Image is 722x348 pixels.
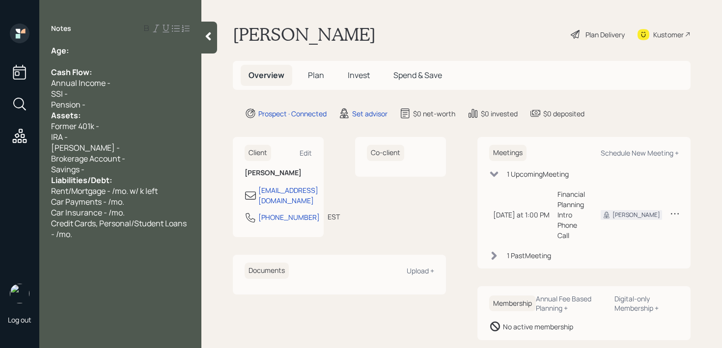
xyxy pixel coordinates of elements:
div: Financial Planning Intro Phone Call [557,189,585,241]
h6: [PERSON_NAME] [245,169,312,177]
div: $0 deposited [543,108,584,119]
span: Age: [51,45,69,56]
div: 1 Past Meeting [507,250,551,261]
div: $0 invested [481,108,518,119]
span: Rent/Mortgage - /mo. w/ k left [51,186,158,196]
span: Plan [308,70,324,80]
span: Assets: [51,110,81,121]
h6: Client [245,145,271,161]
h6: Co-client [367,145,404,161]
h6: Membership [489,295,536,312]
span: Annual Income - [51,78,111,88]
span: SSI - [51,88,68,99]
span: IRA - [51,132,68,142]
div: Annual Fee Based Planning + [536,294,607,313]
span: Credit Cards, Personal/Student Loans - /mo. [51,218,188,240]
div: Kustomer [653,29,684,40]
img: retirable_logo.png [10,284,29,303]
h1: [PERSON_NAME] [233,24,376,45]
div: Plan Delivery [585,29,625,40]
div: Schedule New Meeting + [601,148,679,158]
h6: Documents [245,263,289,279]
div: [PERSON_NAME] [612,211,660,219]
h6: Meetings [489,145,527,161]
span: Brokerage Account - [51,153,125,164]
span: Cash Flow: [51,67,92,78]
span: Pension - [51,99,85,110]
div: 1 Upcoming Meeting [507,169,569,179]
div: Prospect · Connected [258,108,327,119]
div: No active membership [503,321,573,332]
span: Invest [348,70,370,80]
div: Digital-only Membership + [614,294,679,313]
span: Car Insurance - /mo. [51,207,125,218]
div: Upload + [407,266,434,275]
span: Savings - [51,164,84,175]
div: EST [328,212,340,222]
span: Liabilities/Debt: [51,175,112,186]
span: Overview [249,70,284,80]
div: [PHONE_NUMBER] [258,212,320,222]
span: Car Payments - /mo. [51,196,124,207]
div: $0 net-worth [413,108,455,119]
div: [DATE] at 1:00 PM [493,210,550,220]
div: Log out [8,315,31,324]
div: Edit [300,148,312,158]
span: [PERSON_NAME] - [51,142,120,153]
span: Spend & Save [393,70,442,80]
label: Notes [51,24,71,33]
div: [EMAIL_ADDRESS][DOMAIN_NAME] [258,185,318,206]
span: Former 401k - [51,121,99,132]
div: Set advisor [352,108,388,119]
